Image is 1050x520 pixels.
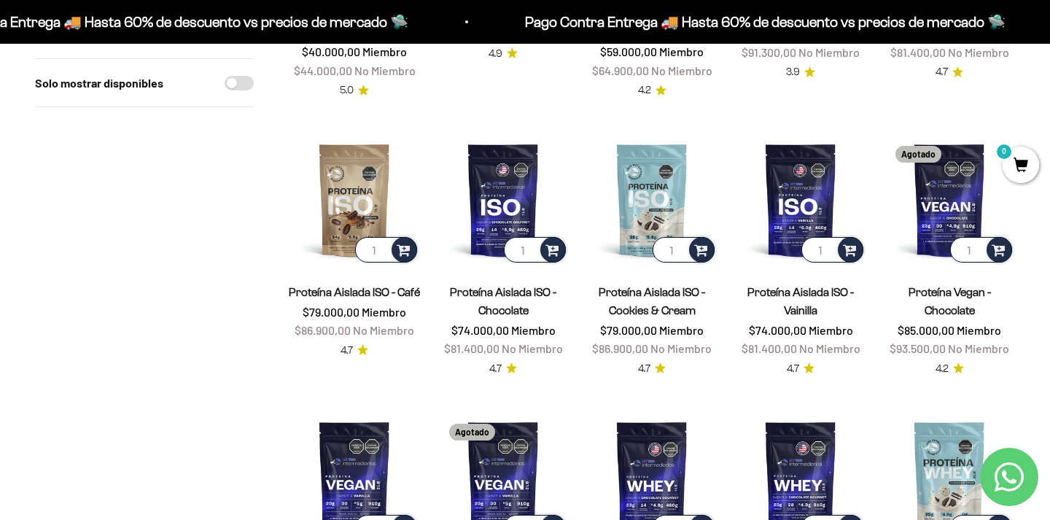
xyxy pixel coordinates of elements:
[948,45,1009,59] span: No Miembro
[444,341,499,355] span: $81.400,00
[786,64,815,80] a: 3.93.9 de 5.0 estrellas
[798,45,860,59] span: No Miembro
[340,82,369,98] a: 5.05.0 de 5.0 estrellas
[503,10,984,34] p: Pago Contra Entrega 🚚 Hasta 60% de descuento vs precios de mercado 🛸
[340,82,354,98] span: 5.0
[742,45,796,59] span: $91.300,00
[354,63,416,77] span: No Miembro
[489,46,518,62] a: 4.94.9 de 5.0 estrellas
[809,323,853,337] span: Miembro
[995,143,1013,160] mark: 0
[799,341,860,355] span: No Miembro
[502,341,563,355] span: No Miembro
[489,46,502,62] span: 4.9
[341,343,368,359] a: 4.74.7 de 5.0 estrellas
[341,343,353,359] span: 4.7
[592,341,648,355] span: $86.900,00
[295,323,351,337] span: $86.900,00
[898,323,954,337] span: $85.000,00
[638,361,650,377] span: 4.7
[651,63,712,77] span: No Miembro
[362,44,407,58] span: Miembro
[294,63,352,77] span: $44.000,00
[600,44,657,58] span: $59.000,00
[659,323,704,337] span: Miembro
[786,64,800,80] span: 3.9
[650,341,712,355] span: No Miembro
[957,323,1001,337] span: Miembro
[303,305,359,319] span: $79.000,00
[909,286,991,317] a: Proteína Vegan - Chocolate
[749,323,806,337] span: $74.000,00
[787,361,799,377] span: 4.7
[936,64,963,80] a: 4.74.7 de 5.0 estrellas
[936,64,948,80] span: 4.7
[489,361,502,377] span: 4.7
[948,341,1009,355] span: No Miembro
[638,82,666,98] a: 4.24.2 de 5.0 estrellas
[511,323,556,337] span: Miembro
[489,361,517,377] a: 4.74.7 de 5.0 estrellas
[890,341,946,355] span: $93.500,00
[890,45,946,59] span: $81.400,00
[592,63,649,77] span: $64.900,00
[599,286,705,317] a: Proteína Aislada ISO - Cookies & Cream
[742,341,797,355] span: $81.400,00
[659,44,704,58] span: Miembro
[450,286,556,317] a: Proteína Aislada ISO - Chocolate
[302,44,360,58] span: $40.000,00
[638,82,651,98] span: 4.2
[362,305,406,319] span: Miembro
[451,323,509,337] span: $74.000,00
[1003,158,1039,174] a: 0
[747,286,854,317] a: Proteína Aislada ISO - Vainilla
[600,323,657,337] span: $79.000,00
[35,74,163,93] label: Solo mostrar disponibles
[936,361,949,377] span: 4.2
[353,323,414,337] span: No Miembro
[289,286,420,298] a: Proteína Aislada ISO - Café
[787,361,814,377] a: 4.74.7 de 5.0 estrellas
[936,361,964,377] a: 4.24.2 de 5.0 estrellas
[638,361,666,377] a: 4.74.7 de 5.0 estrellas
